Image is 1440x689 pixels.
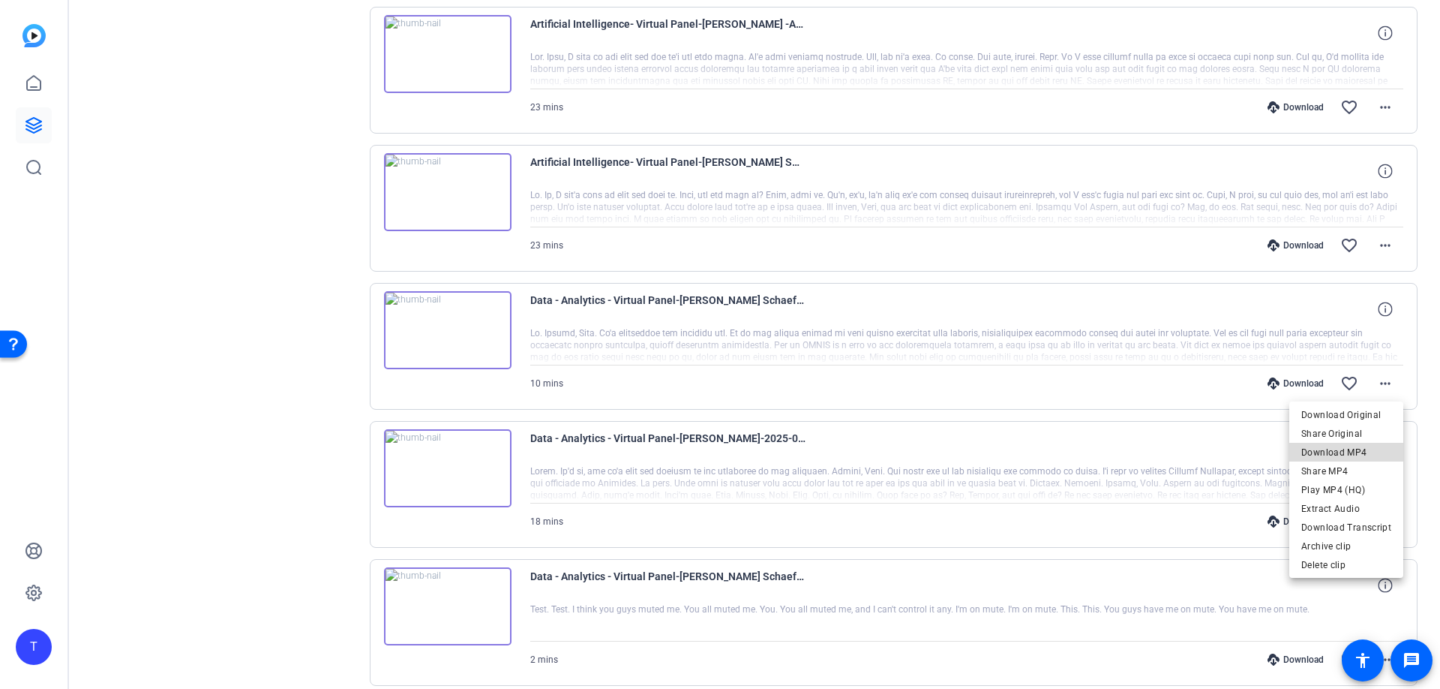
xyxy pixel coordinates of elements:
span: Download Original [1301,406,1391,424]
span: Archive clip [1301,537,1391,555]
span: Download Transcript [1301,519,1391,537]
span: Share Original [1301,425,1391,443]
span: Extract Audio [1301,500,1391,518]
span: Delete clip [1301,556,1391,574]
span: Share MP4 [1301,462,1391,480]
span: Download MP4 [1301,444,1391,462]
span: Play MP4 (HQ) [1301,481,1391,499]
